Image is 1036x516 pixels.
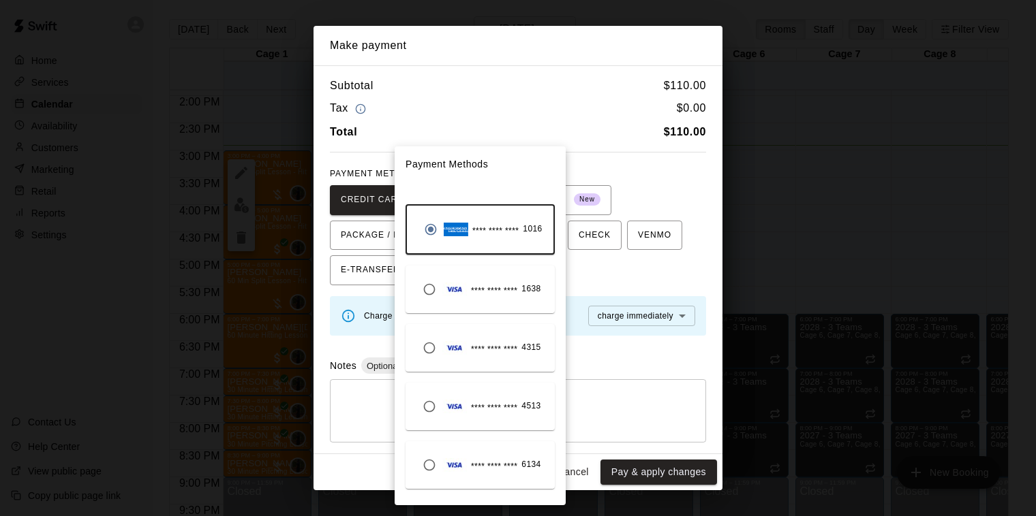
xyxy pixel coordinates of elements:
img: Credit card brand logo [444,223,468,236]
img: Credit card brand logo [442,341,467,355]
span: 4513 [521,400,540,413]
span: 1016 [523,223,542,236]
span: 4315 [521,341,540,355]
span: 6134 [521,458,540,472]
img: Credit card brand logo [442,458,467,472]
img: Credit card brand logo [442,400,467,413]
img: Credit card brand logo [442,283,467,296]
p: Payment Methods [395,146,566,182]
span: 1638 [521,283,540,296]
